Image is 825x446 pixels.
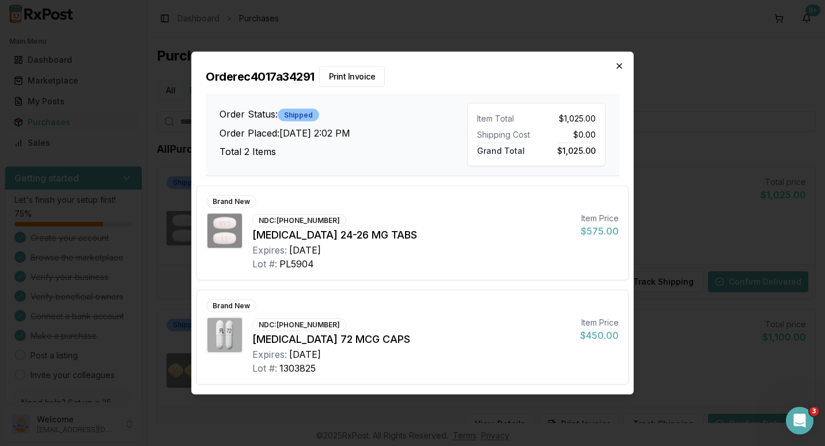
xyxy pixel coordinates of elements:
[279,361,316,375] div: 1303825
[786,407,813,434] iframe: Intercom live chat
[580,317,619,328] div: Item Price
[581,213,619,224] div: Item Price
[557,143,596,156] span: $1,025.00
[252,361,277,375] div: Lot #:
[809,407,819,416] span: 3
[252,214,346,227] div: NDC: [PHONE_NUMBER]
[252,347,287,361] div: Expires:
[477,129,532,141] div: Shipping Cost
[252,319,346,331] div: NDC: [PHONE_NUMBER]
[220,107,467,121] h3: Order Status:
[206,195,256,208] div: Brand New
[220,144,467,158] h3: Total 2 Items
[477,143,525,156] span: Grand Total
[581,224,619,238] div: $575.00
[541,129,596,141] div: $0.00
[252,257,277,271] div: Lot #:
[252,243,287,257] div: Expires:
[278,108,319,121] div: Shipped
[207,214,242,248] img: Entresto 24-26 MG TABS
[319,66,385,87] button: Print Invoice
[206,66,619,87] h2: Order ec4017a34291
[252,331,571,347] div: [MEDICAL_DATA] 72 MCG CAPS
[289,243,321,257] div: [DATE]
[279,257,314,271] div: PL5904
[289,347,321,361] div: [DATE]
[541,113,596,124] div: $1,025.00
[206,300,256,312] div: Brand New
[207,318,242,353] img: Linzess 72 MCG CAPS
[580,328,619,342] div: $450.00
[252,227,572,243] div: [MEDICAL_DATA] 24-26 MG TABS
[477,113,532,124] div: Item Total
[220,126,467,139] h3: Order Placed: [DATE] 2:02 PM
